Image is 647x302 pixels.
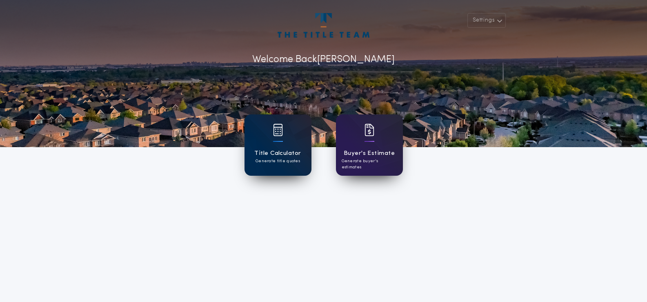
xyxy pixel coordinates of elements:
[344,149,395,158] h1: Buyer's Estimate
[336,114,403,176] a: card iconBuyer's EstimateGenerate buyer's estimates
[273,124,283,136] img: card icon
[252,52,395,67] p: Welcome Back [PERSON_NAME]
[278,13,369,38] img: account-logo
[245,114,311,176] a: card iconTitle CalculatorGenerate title quotes
[254,149,301,158] h1: Title Calculator
[467,13,506,28] button: Settings
[342,158,397,170] p: Generate buyer's estimates
[256,158,300,164] p: Generate title quotes
[365,124,374,136] img: card icon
